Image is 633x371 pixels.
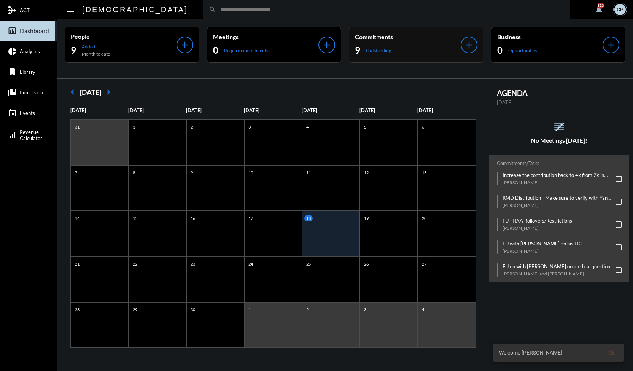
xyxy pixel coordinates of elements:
[189,169,195,176] p: 9
[497,88,622,97] h2: AGENDA
[420,124,426,130] p: 6
[362,215,371,221] p: 19
[189,261,197,267] p: 23
[180,40,190,50] mat-icon: add
[131,169,137,176] p: 8
[304,261,313,267] p: 25
[503,218,572,224] p: FU- TIAA Rollovers/Restrictions
[189,306,197,313] p: 30
[503,240,582,247] p: FU with [PERSON_NAME] on his FIO
[73,306,81,313] p: 28
[20,7,30,13] span: ACT
[247,124,253,130] p: 3
[417,107,475,113] p: [DATE]
[213,33,319,40] p: Meetings
[304,306,310,313] p: 2
[302,107,359,113] p: [DATE]
[213,44,218,56] h2: 0
[355,33,461,40] p: Commitments
[20,129,42,141] span: Revenue Calculator
[304,124,310,130] p: 4
[131,124,137,130] p: 1
[20,89,43,96] span: Immersion
[20,48,40,54] span: Analytics
[362,169,371,176] p: 12
[503,172,612,178] p: Increase the contribution back to 4k from 2k in October
[8,26,17,35] mat-icon: insert_chart_outlined
[244,107,302,113] p: [DATE]
[420,261,428,267] p: 27
[247,306,253,313] p: 1
[614,4,626,15] div: CP
[595,5,604,14] mat-icon: notifications
[362,306,368,313] p: 3
[82,51,110,57] p: Month to date
[8,6,17,15] mat-icon: mediation
[82,3,188,16] h2: [DEMOGRAPHIC_DATA]
[131,261,139,267] p: 22
[131,306,139,313] p: 29
[304,215,313,221] p: 18
[8,47,17,56] mat-icon: pie_chart
[499,349,562,357] span: Welcome [PERSON_NAME]
[71,44,76,56] h2: 9
[553,120,565,133] mat-icon: reorder
[420,169,428,176] p: 13
[598,3,604,9] div: 323
[608,350,615,356] span: Ok
[464,40,474,50] mat-icon: add
[73,215,81,221] p: 14
[101,84,116,100] mat-icon: arrow_right
[503,195,612,201] p: RMD Distribution - Make sure to verify with Yan where this will go ACH or investment account
[503,202,612,208] p: [PERSON_NAME]
[20,69,35,75] span: Library
[503,271,610,277] p: [PERSON_NAME] and [PERSON_NAME]
[8,88,17,97] mat-icon: collections_bookmark
[489,137,630,144] h5: No Meetings [DATE]!
[8,131,17,140] mat-icon: signal_cellular_alt
[189,124,195,130] p: 2
[247,215,255,221] p: 17
[71,33,177,40] p: People
[73,261,81,267] p: 21
[359,107,417,113] p: [DATE]
[82,44,110,49] p: Added
[362,124,368,130] p: 5
[247,261,255,267] p: 24
[131,215,139,221] p: 15
[497,161,622,166] h2: Commitments/Tasks
[362,261,371,267] p: 26
[128,107,186,113] p: [DATE]
[73,124,81,130] p: 31
[189,215,197,221] p: 16
[70,107,128,113] p: [DATE]
[73,169,79,176] p: 7
[66,5,75,14] mat-icon: Side nav toggle icon
[508,48,537,53] p: Opportunities
[606,40,616,50] mat-icon: add
[20,27,49,34] span: Dashboard
[366,48,391,53] p: Outstanding
[8,67,17,76] mat-icon: bookmark
[63,2,78,17] button: Toggle sidenav
[503,263,610,269] p: FU on with [PERSON_NAME] on medical question
[321,40,332,50] mat-icon: add
[420,215,428,221] p: 20
[503,180,612,185] p: [PERSON_NAME]
[224,48,268,53] p: Require commitments
[355,44,360,56] h2: 9
[209,6,216,13] mat-icon: search
[304,169,313,176] p: 11
[497,33,603,40] p: Business
[497,99,622,105] p: [DATE]
[503,248,582,254] p: [PERSON_NAME]
[420,306,426,313] p: 4
[80,88,101,96] h2: [DATE]
[503,225,572,231] p: [PERSON_NAME]
[497,44,503,56] h2: 0
[247,169,255,176] p: 10
[65,84,80,100] mat-icon: arrow_left
[602,346,621,360] button: Ok
[20,110,35,116] span: Events
[186,107,244,113] p: [DATE]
